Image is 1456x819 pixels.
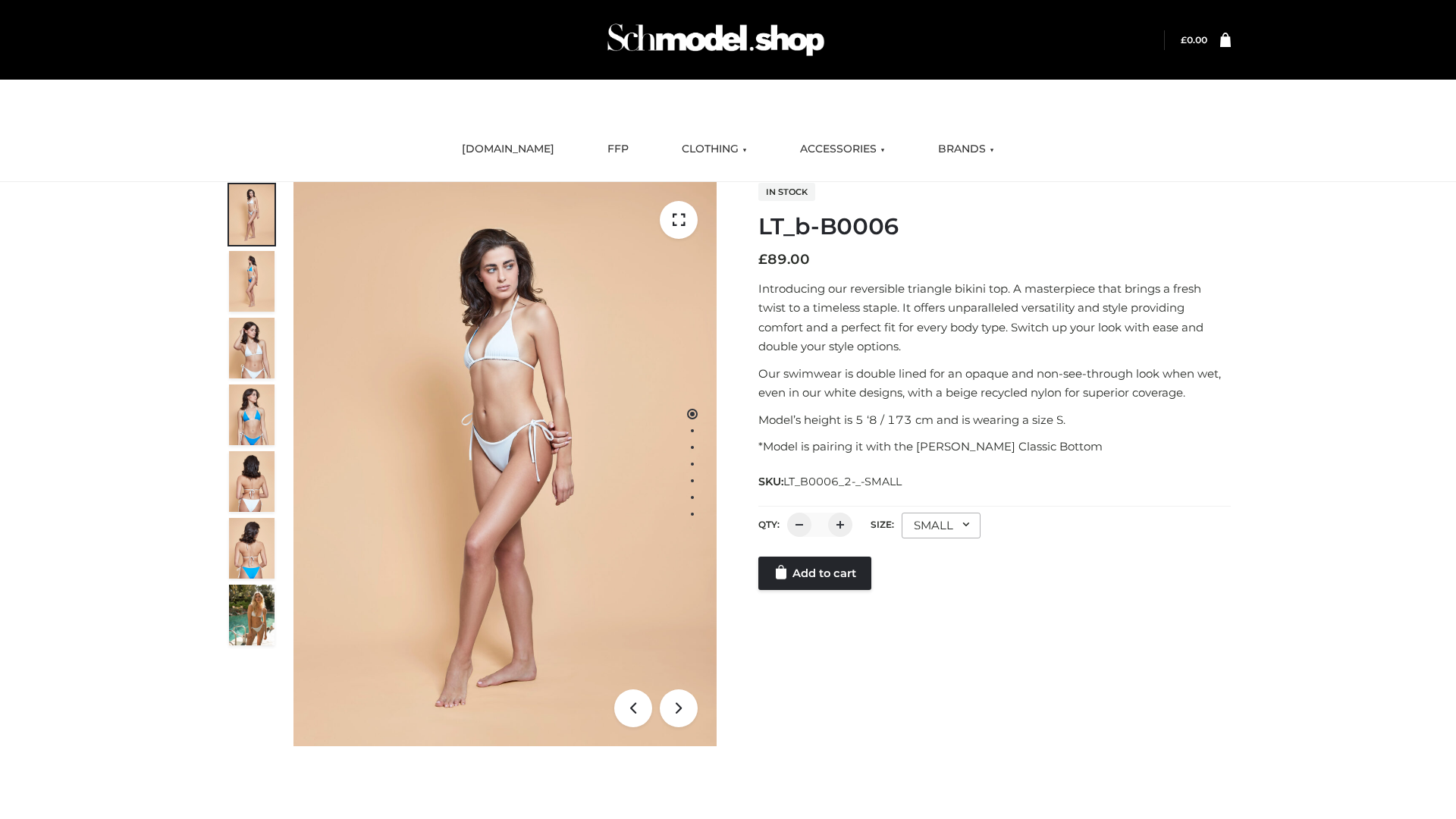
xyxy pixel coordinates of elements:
a: ACCESSORIES [789,133,896,166]
p: Our swimwear is double lined for an opaque and non-see-through look when wet, even in our white d... [758,364,1231,403]
a: Add to cart [758,557,871,590]
bdi: 0.00 [1181,34,1207,45]
a: BRANDS [927,133,1006,166]
a: CLOTHING [670,133,758,166]
img: ArielClassicBikiniTop_CloudNine_AzureSky_OW114ECO_1 [293,182,717,746]
a: £0.00 [1181,34,1207,45]
a: [DOMAIN_NAME] [450,133,566,166]
span: SKU: [758,472,903,491]
span: In stock [758,183,815,201]
a: FFP [596,133,640,166]
p: Introducing our reversible triangle bikini top. A masterpiece that brings a fresh twist to a time... [758,279,1231,356]
img: ArielClassicBikiniTop_CloudNine_AzureSky_OW114ECO_8-scaled.jpg [229,518,275,579]
img: Schmodel Admin 964 [602,10,830,70]
p: *Model is pairing it with the [PERSON_NAME] Classic Bottom [758,437,1231,457]
span: £ [1181,34,1187,45]
bdi: 89.00 [758,251,810,268]
p: Model’s height is 5 ‘8 / 173 cm and is wearing a size S. [758,410,1231,430]
label: QTY: [758,519,780,530]
img: ArielClassicBikiniTop_CloudNine_AzureSky_OW114ECO_7-scaled.jpg [229,451,275,512]
img: ArielClassicBikiniTop_CloudNine_AzureSky_OW114ECO_2-scaled.jpg [229,251,275,312]
span: LT_B0006_2-_-SMALL [783,475,902,488]
img: ArielClassicBikiniTop_CloudNine_AzureSky_OW114ECO_3-scaled.jpg [229,318,275,378]
div: SMALL [902,513,981,538]
img: ArielClassicBikiniTop_CloudNine_AzureSky_OW114ECO_1-scaled.jpg [229,184,275,245]
img: ArielClassicBikiniTop_CloudNine_AzureSky_OW114ECO_4-scaled.jpg [229,384,275,445]
h1: LT_b-B0006 [758,213,1231,240]
img: Arieltop_CloudNine_AzureSky2.jpg [229,585,275,645]
span: £ [758,251,767,268]
label: Size: [871,519,894,530]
